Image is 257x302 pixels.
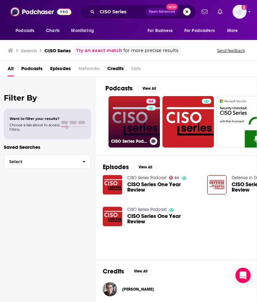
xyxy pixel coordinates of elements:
a: All [8,63,14,76]
div: Open Intercom Messenger [235,268,251,283]
img: David Spark [103,282,117,296]
img: CISO Series One Year Review [207,175,227,194]
button: Send feedback [215,48,247,53]
span: Lists [131,63,141,76]
button: Select [4,154,91,169]
span: Charts [46,26,60,35]
a: PodcastsView All [105,84,161,92]
div: Search podcasts, credits, & more... [80,4,196,19]
a: Show notifications dropdown [199,6,210,17]
img: CISO Series One Year Review [103,207,122,226]
a: CISO Series Podcast [127,175,167,181]
a: Show notifications dropdown [215,6,225,17]
a: David Spark [122,287,154,292]
span: 64 [175,176,179,179]
a: CreditsView All [103,267,152,275]
img: CISO Series One Year Review [103,175,122,194]
span: Select [4,160,77,164]
span: Open Advanced [149,10,175,13]
span: New [166,4,178,10]
span: For Podcasters [184,26,215,35]
a: Podcasts [21,63,43,76]
a: 64CISO Series Podcast [109,96,160,148]
a: EpisodesView All [103,163,157,171]
button: Show profile menu [233,5,247,19]
a: Credits [107,63,124,76]
a: 64 [169,176,180,180]
h3: Search [21,48,37,54]
a: Episodes [50,63,71,76]
input: Search podcasts, credits, & more... [97,7,146,17]
a: CISO Series Podcast [127,207,167,212]
span: Want to filter your results? [10,116,60,121]
button: Open AdvancedNew [146,8,178,16]
h3: CISO Series [44,48,71,54]
a: Charts [42,25,63,37]
h2: Filter By [4,93,91,102]
h3: CISO Series Podcast [111,139,147,144]
a: CISO Series One Year Review [127,182,200,193]
button: View All [129,267,152,275]
button: open menu [223,25,246,37]
span: 64 [149,98,153,105]
button: View All [134,163,157,171]
span: Monitoring [71,26,94,35]
span: Logged in as notablypr2 [233,5,247,19]
a: CISO Series One Year Review [127,213,200,224]
span: Choose a tab above to access filters. [10,123,60,132]
a: 64 [146,99,156,104]
h2: Podcasts [105,84,133,92]
span: More [227,26,238,35]
span: for more precise results [123,47,178,54]
button: open menu [143,25,181,37]
a: Try an exact match [76,47,122,54]
span: Podcasts [16,26,34,35]
button: open menu [11,25,43,37]
span: For Business [148,26,173,35]
img: Podchaser - Follow, Share and Rate Podcasts [10,6,71,18]
h2: Credits [103,267,124,275]
span: Networks [78,63,100,76]
img: User Profile [233,5,247,19]
button: open menu [180,25,224,37]
span: [PERSON_NAME] [122,287,154,292]
h2: Episodes [103,163,129,171]
button: David SparkDavid Spark [103,279,249,299]
p: Saved Searches [4,144,91,150]
svg: Add a profile image [241,5,247,10]
button: View All [138,85,161,92]
button: open menu [67,25,102,37]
